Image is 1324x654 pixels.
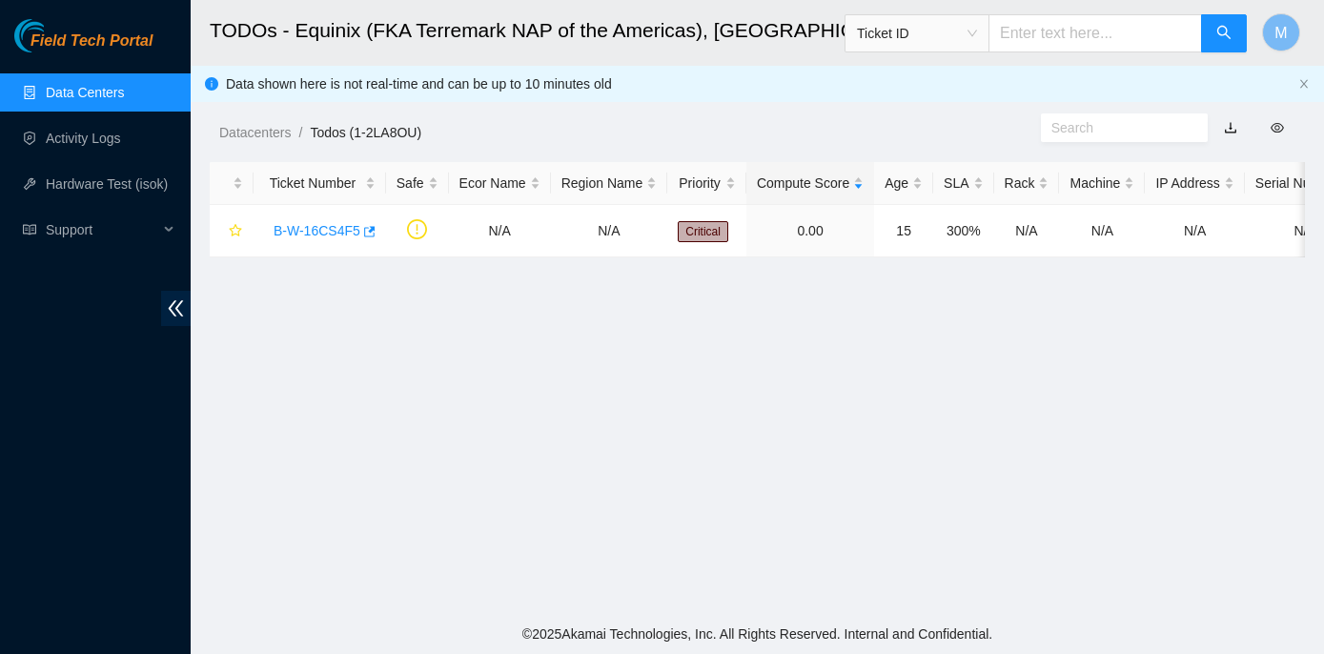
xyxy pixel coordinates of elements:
[449,205,551,257] td: N/A
[1216,25,1232,43] span: search
[933,205,993,257] td: 300%
[161,291,191,326] span: double-left
[310,125,421,140] a: Todos (1-2LA8OU)
[551,205,668,257] td: N/A
[46,211,158,249] span: Support
[220,215,243,246] button: star
[31,32,153,51] span: Field Tech Portal
[298,125,302,140] span: /
[988,14,1202,52] input: Enter text here...
[46,131,121,146] a: Activity Logs
[1271,121,1284,134] span: eye
[1051,117,1182,138] input: Search
[14,34,153,59] a: Akamai TechnologiesField Tech Portal
[219,125,291,140] a: Datacenters
[407,219,427,239] span: exclamation-circle
[874,205,933,257] td: 15
[746,205,874,257] td: 0.00
[678,221,728,242] span: Critical
[1274,21,1287,45] span: M
[14,19,96,52] img: Akamai Technologies
[23,223,36,236] span: read
[46,176,168,192] a: Hardware Test (isok)
[1210,112,1252,143] button: download
[274,223,360,238] a: B-W-16CS4F5
[994,205,1060,257] td: N/A
[1298,78,1310,90] span: close
[46,85,124,100] a: Data Centers
[229,224,242,239] span: star
[857,19,977,48] span: Ticket ID
[1298,78,1310,91] button: close
[1059,205,1145,257] td: N/A
[191,614,1324,654] footer: © 2025 Akamai Technologies, Inc. All Rights Reserved. Internal and Confidential.
[1145,205,1244,257] td: N/A
[1201,14,1247,52] button: search
[1262,13,1300,51] button: M
[1224,120,1237,135] a: download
